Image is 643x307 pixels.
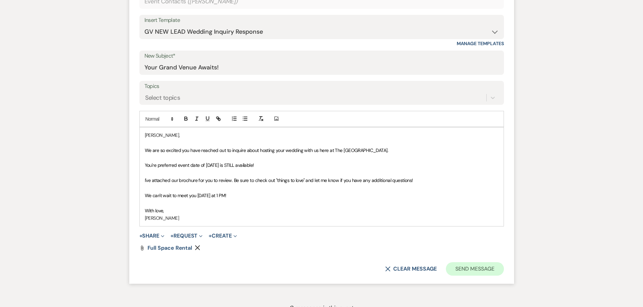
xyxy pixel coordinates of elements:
[209,233,212,239] span: +
[145,147,389,153] span: We are so excited you have reached out to inquire about hosting your wedding with us here at The ...
[209,233,237,239] button: Create
[457,40,504,47] a: Manage Templates
[145,177,413,183] span: I've attached our brochure for you to review. Be sure to check out "things to love" and let me kn...
[446,262,504,276] button: Send Message
[145,192,226,198] span: We can't wait to meet you [DATE] at 1 PM!
[144,51,499,61] label: New Subject*
[385,266,436,272] button: Clear message
[145,93,180,102] div: Select topics
[145,162,254,168] span: You're preferred event date of [DATE] is STILL available!
[145,208,164,214] span: With love,
[148,245,192,251] a: Full Space Rental
[139,233,165,239] button: Share
[148,244,192,251] span: Full Space Rental
[145,214,499,222] p: [PERSON_NAME]
[170,233,173,239] span: +
[145,131,499,139] p: [PERSON_NAME],
[170,233,203,239] button: Request
[139,233,142,239] span: +
[144,82,499,91] label: Topics
[144,16,499,25] div: Insert Template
